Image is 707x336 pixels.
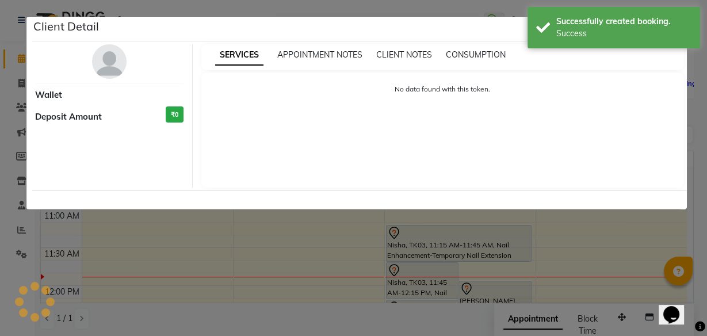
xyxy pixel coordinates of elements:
[277,49,362,60] span: APPOINTMENT NOTES
[33,18,99,35] h5: Client Detail
[376,49,432,60] span: CLIENT NOTES
[35,89,62,102] span: Wallet
[659,290,695,324] iframe: chat widget
[35,110,102,124] span: Deposit Amount
[556,16,691,28] div: Successfully created booking.
[92,44,127,79] img: avatar
[215,45,263,66] span: SERVICES
[213,84,672,94] p: No data found with this token.
[166,106,184,123] h3: ₹0
[446,49,506,60] span: CONSUMPTION
[556,28,691,40] div: Success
